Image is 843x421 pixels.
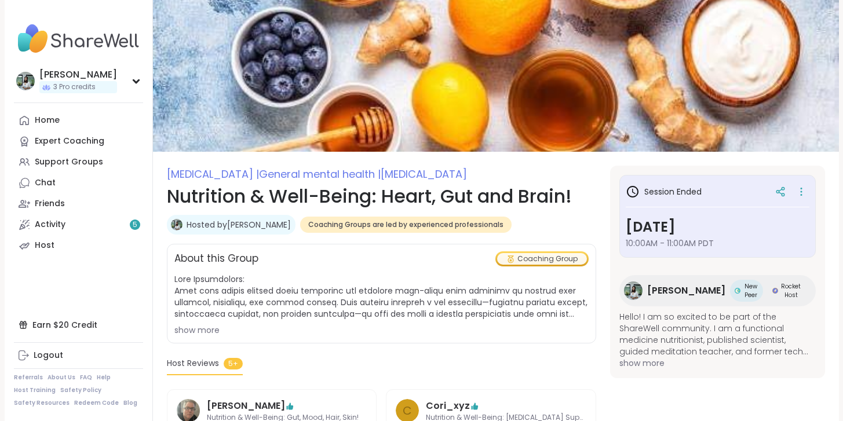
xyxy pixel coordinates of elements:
span: General mental health | [259,167,381,181]
img: nimisha [16,72,35,90]
a: Friends [14,193,143,214]
div: Coaching Group [497,253,587,265]
a: Blog [123,399,137,407]
a: Logout [14,345,143,366]
span: show more [619,357,816,369]
span: 10:00AM - 11:00AM PDT [626,237,809,249]
a: Expert Coaching [14,131,143,152]
div: Earn $20 Credit [14,314,143,335]
a: Activity5 [14,214,143,235]
a: Referrals [14,374,43,382]
span: 5+ [224,358,243,369]
img: nimisha [171,219,183,230]
h3: [DATE] [626,217,809,237]
h1: Nutrition & Well-Being: Heart, Gut and Brain! [167,182,596,210]
a: Host [14,235,143,256]
div: Home [35,115,60,126]
span: Hello! I am so excited to be part of the ShareWell community. I am a functional medicine nutritio... [619,311,816,357]
div: Friends [35,198,65,210]
a: Safety Resources [14,399,70,407]
a: Host Training [14,386,56,394]
a: Redeem Code [74,399,119,407]
div: Host [35,240,54,251]
div: Expert Coaching [35,136,104,147]
span: 3 Pro credits [53,82,96,92]
span: [PERSON_NAME] [647,284,725,298]
a: Support Groups [14,152,143,173]
span: 5 [133,220,137,230]
a: Chat [14,173,143,193]
img: New Peer [735,288,740,294]
a: Home [14,110,143,131]
h2: About this Group [174,251,258,266]
span: New Peer [743,282,758,299]
a: FAQ [80,374,92,382]
span: Rocket Host [780,282,801,299]
img: ShareWell Nav Logo [14,19,143,59]
a: Hosted by[PERSON_NAME] [187,219,291,230]
span: Lore Ipsumdolors: Amet cons adipis elitsed doeiu temporinc utl etdolore magn-aliqu enim adminimv ... [174,273,589,320]
a: About Us [48,374,75,382]
div: Logout [34,350,63,361]
img: Rocket Host [772,288,778,294]
span: Host Reviews [167,357,219,369]
div: Chat [35,177,56,189]
span: [MEDICAL_DATA] [381,167,467,181]
span: Coaching Groups are led by experienced professionals [308,220,503,229]
div: [PERSON_NAME] [39,68,117,81]
a: Help [97,374,111,382]
a: Cori_xyz [426,399,470,413]
a: Safety Policy [60,386,101,394]
div: Support Groups [35,156,103,168]
a: nimisha[PERSON_NAME]New PeerNew PeerRocket HostRocket Host [619,275,816,306]
h3: Session Ended [626,185,702,199]
div: show more [174,324,589,336]
a: [PERSON_NAME] [207,399,285,413]
img: nimisha [624,281,643,300]
span: [MEDICAL_DATA] | [167,167,259,181]
span: C [403,402,412,419]
div: Activity [35,219,65,230]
